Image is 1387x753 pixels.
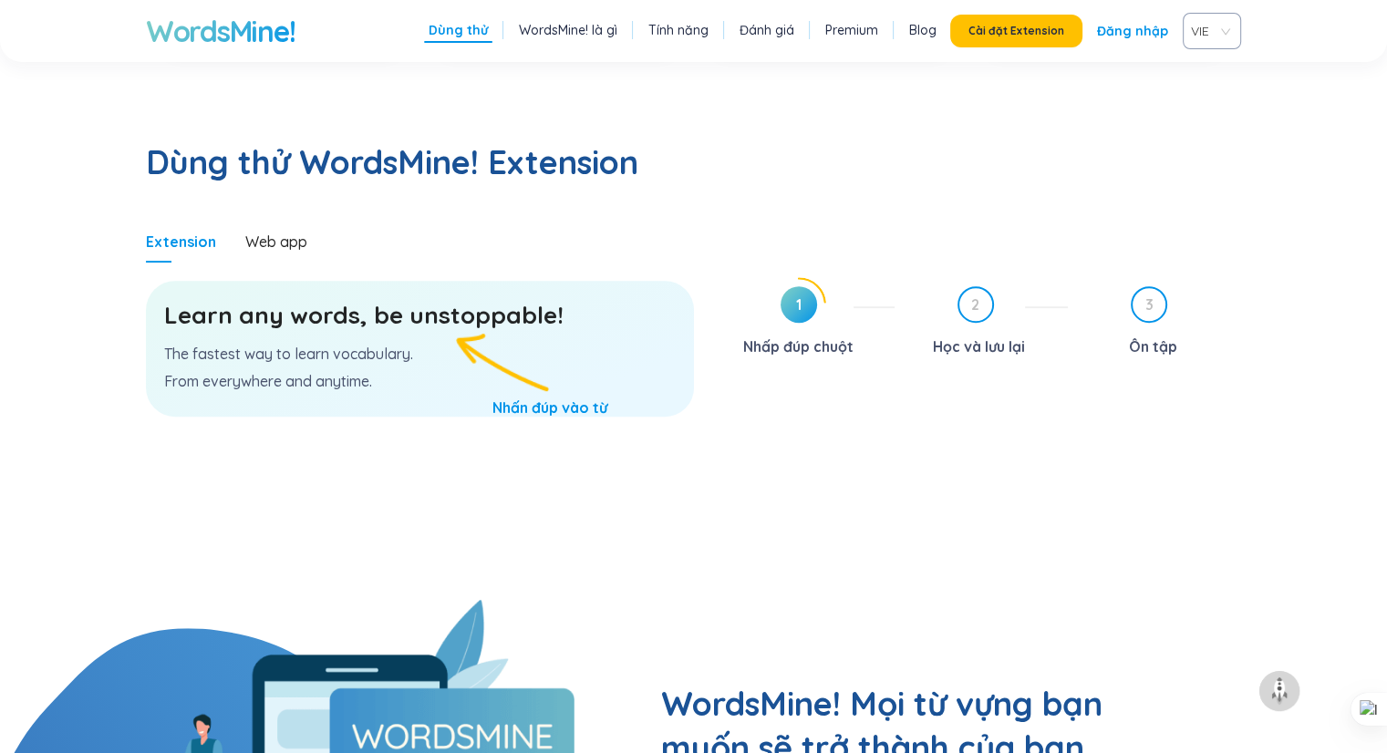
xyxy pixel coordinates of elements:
[959,288,992,321] span: 2
[909,21,937,39] a: Blog
[1082,286,1241,361] div: 3Ôn tập
[825,21,878,39] a: Premium
[429,21,488,39] a: Dùng thử
[721,286,895,361] div: 1Nhấp đúp chuột
[648,21,709,39] a: Tính năng
[164,344,676,364] p: The fastest way to learn vocabulary.
[519,21,617,39] a: WordsMine! là gì
[1265,676,1294,706] img: to top
[909,286,1068,361] div: 2Học và lưu lại
[164,371,676,391] p: From everywhere and anytime.
[1133,288,1165,321] span: 3
[1097,15,1168,47] a: Đăng nhập
[950,15,1082,47] button: Cài đặt Extension
[146,232,216,252] div: Extension
[146,13,295,49] a: WordsMine!
[740,21,794,39] a: Đánh giá
[1191,17,1226,45] span: VIE
[1128,332,1176,361] div: Ôn tập
[146,140,1241,184] h2: Dùng thử WordsMine! Extension
[743,332,854,361] div: Nhấp đúp chuột
[781,286,817,323] span: 1
[245,232,307,252] div: Web app
[164,299,676,332] h3: Learn any words, be unstoppable!
[968,24,1064,38] span: Cài đặt Extension
[933,332,1025,361] div: Học và lưu lại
